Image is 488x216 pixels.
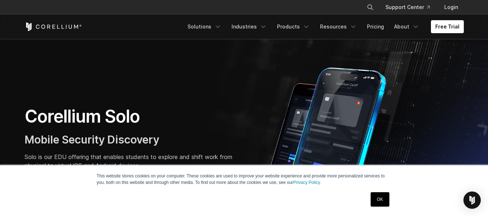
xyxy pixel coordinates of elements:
p: This website stores cookies on your computer. These cookies are used to improve your website expe... [97,173,392,186]
a: OK [371,192,389,207]
h1: Corellium Solo [25,106,237,127]
a: Products [273,20,314,33]
a: About [390,20,424,33]
p: Solo is our EDU offering that enables students to explore and shift work from physical to virtual... [25,153,237,170]
span: Mobile Security Discovery [25,133,159,146]
a: Pricing [363,20,388,33]
div: Navigation Menu [183,20,464,33]
a: Resources [316,20,361,33]
button: Search [364,1,377,14]
a: Industries [227,20,271,33]
a: Corellium Home [25,22,82,31]
a: Free Trial [431,20,464,33]
a: Support Center [380,1,436,14]
a: Login [439,1,464,14]
a: Solutions [183,20,226,33]
div: Navigation Menu [358,1,464,14]
a: Privacy Policy. [293,180,321,185]
div: Open Intercom Messenger [463,191,481,209]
